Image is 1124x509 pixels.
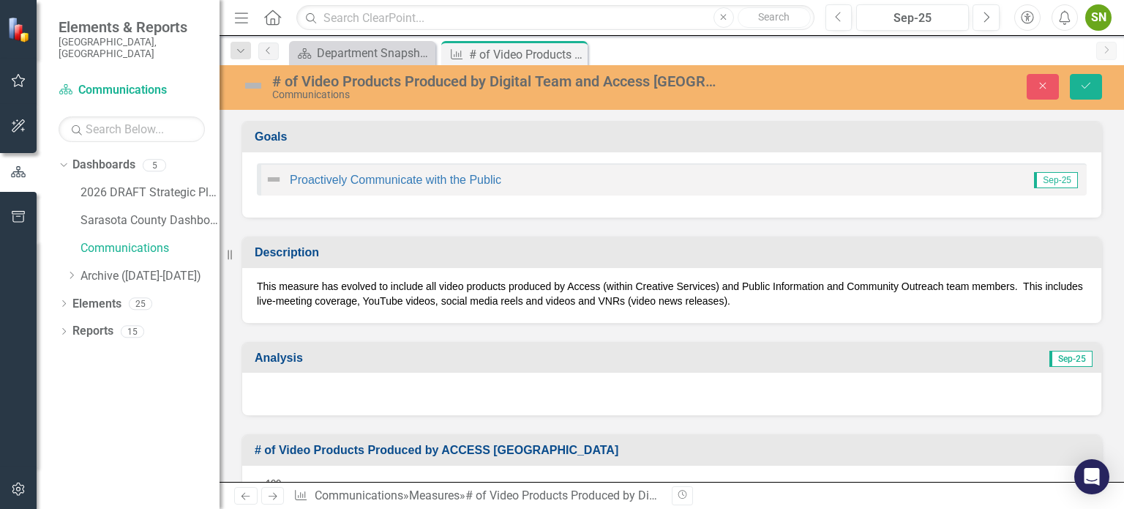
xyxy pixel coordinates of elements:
[861,10,964,27] div: Sep-25
[293,44,432,62] a: Department Snapshot
[59,18,205,36] span: Elements & Reports
[80,185,220,201] a: 2026 DRAFT Strategic Plan
[80,212,220,229] a: Sarasota County Dashboard
[72,296,121,313] a: Elements
[241,74,265,97] img: Not Defined
[296,5,814,31] input: Search ClearPoint...
[265,171,282,188] img: Not Defined
[80,240,220,257] a: Communications
[255,130,1094,144] h3: Goals
[1034,172,1078,188] span: Sep-25
[293,488,661,505] div: » »
[856,4,969,31] button: Sep-25
[72,323,113,340] a: Reports
[255,352,690,365] h3: Analysis
[143,159,166,171] div: 5
[7,17,33,42] img: ClearPoint Strategy
[272,73,718,89] div: # of Video Products Produced by Digital Team and Access [GEOGRAPHIC_DATA]
[59,36,205,60] small: [GEOGRAPHIC_DATA], [GEOGRAPHIC_DATA]
[255,246,1094,259] h3: Description
[1085,4,1112,31] button: SN
[469,45,584,64] div: # of Video Products Produced by Digital Team and Access [GEOGRAPHIC_DATA]
[465,488,880,502] div: # of Video Products Produced by Digital Team and Access [GEOGRAPHIC_DATA]
[121,325,144,338] div: 15
[272,89,718,100] div: Communications
[409,488,460,502] a: Measures
[80,268,220,285] a: Archive ([DATE]-[DATE])
[257,279,1087,308] p: This measure has evolved to include all video products produced by Access (within Creative Servic...
[317,44,432,62] div: Department Snapshot
[1049,351,1093,367] span: Sep-25
[758,11,790,23] span: Search
[59,82,205,99] a: Communications
[59,116,205,142] input: Search Below...
[129,297,152,310] div: 25
[72,157,135,174] a: Dashboards
[290,174,501,186] a: Proactively Communicate with the Public
[1074,459,1109,494] div: Open Intercom Messenger
[255,444,1094,457] h3: # of Video Products Produced by ACCESS [GEOGRAPHIC_DATA]
[315,488,403,502] a: Communications
[738,7,811,28] button: Search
